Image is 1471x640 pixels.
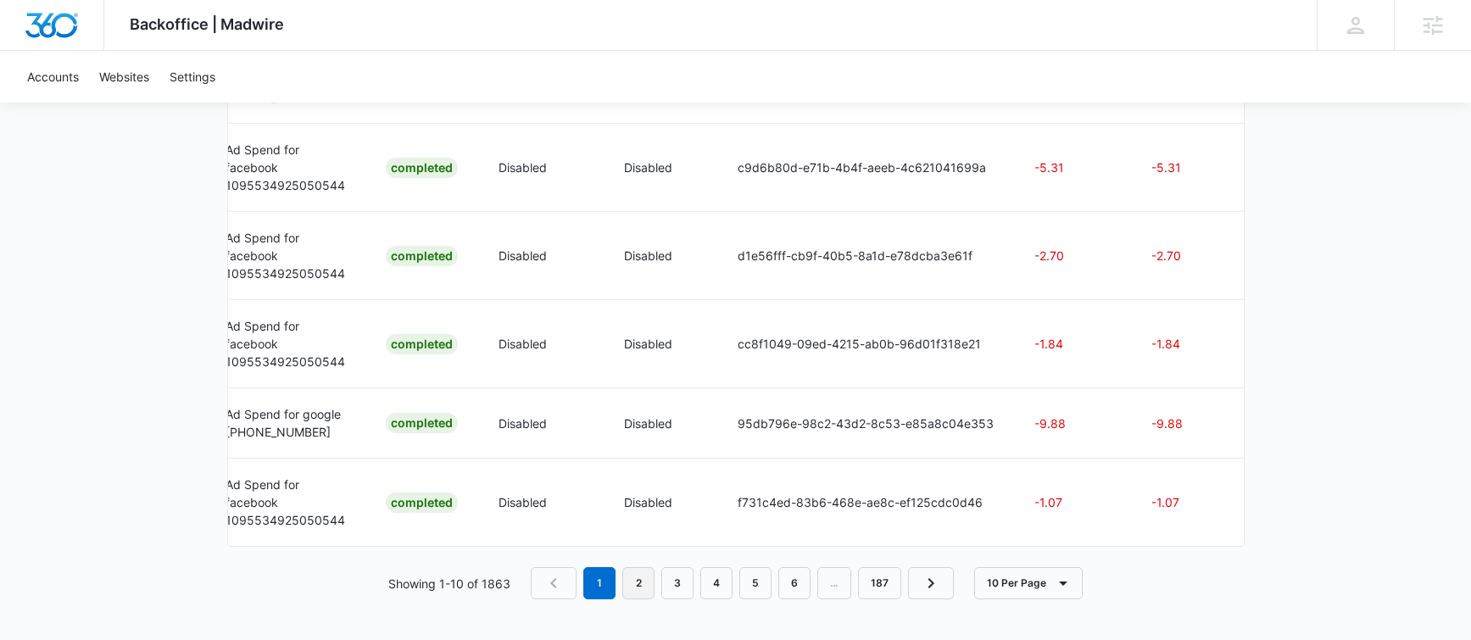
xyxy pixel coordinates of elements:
p: Showing 1-10 of 1863 [388,575,510,593]
a: Page 5 [739,567,772,599]
p: -5.31 [1151,159,1229,176]
div: Completed [386,493,458,513]
p: Ad Spend for facebook 1095534925050544 [226,317,345,370]
button: 10 Per Page [974,567,1083,599]
p: d1e56fff-cb9f-40b5-8a1d-e78dcba3e61f [738,247,994,264]
a: Websites [89,51,159,103]
p: f731c4ed-83b6-468e-ae8c-ef125cdc0d46 [738,493,994,511]
div: Completed [386,246,458,266]
p: Disabled [624,493,697,511]
a: Next Page [908,567,954,599]
span: Backoffice | Madwire [130,15,284,33]
p: Ad Spend for facebook 1095534925050544 [226,476,345,529]
p: Disabled [499,335,583,353]
p: Ad Spend for facebook 1095534925050544 [226,141,345,194]
p: Disabled [624,415,697,432]
p: -1.07 [1034,493,1111,511]
p: -9.88 [1151,415,1229,432]
p: -1.07 [1151,493,1229,511]
nav: Pagination [531,567,954,599]
a: Page 6 [778,567,811,599]
p: -9.88 [1034,415,1111,432]
p: Disabled [499,247,583,264]
p: c9d6b80d-e71b-4b4f-aeeb-4c621041699a [738,159,994,176]
p: cc8f1049-09ed-4215-ab0b-96d01f318e21 [738,335,994,353]
a: Page 2 [622,567,655,599]
div: Completed [386,413,458,433]
a: Settings [159,51,226,103]
p: 95db796e-98c2-43d2-8c53-e85a8c04e353 [738,415,994,432]
p: -2.70 [1034,247,1111,264]
a: Page 4 [700,567,733,599]
p: Disabled [499,415,583,432]
p: Disabled [624,247,697,264]
p: -2.70 [1151,247,1229,264]
p: Disabled [624,335,697,353]
a: Accounts [17,51,89,103]
a: Page 3 [661,567,694,599]
p: -1.84 [1151,335,1229,353]
p: Ad Spend for google [PHONE_NUMBER] [226,405,345,441]
div: Completed [386,334,458,354]
p: -5.31 [1034,159,1111,176]
div: Completed [386,158,458,178]
p: Disabled [624,159,697,176]
a: Page 187 [858,567,901,599]
p: Disabled [499,159,583,176]
p: Disabled [499,493,583,511]
p: -1.84 [1034,335,1111,353]
p: Ad Spend for facebook 1095534925050544 [226,229,345,282]
em: 1 [583,567,616,599]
